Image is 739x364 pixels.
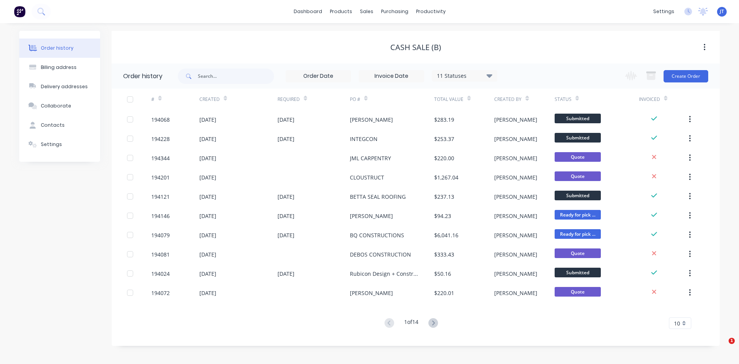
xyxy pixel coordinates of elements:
div: BQ CONSTRUCTIONS [350,231,404,239]
button: Create Order [664,70,708,82]
div: [DATE] [278,231,294,239]
div: [DATE] [278,116,294,124]
div: Billing address [41,64,77,71]
div: 194081 [151,250,170,258]
div: [DATE] [199,116,216,124]
input: Invoice Date [359,70,424,82]
div: [DATE] [278,212,294,220]
div: Cash Sale (B) [390,43,441,52]
div: Total Value [434,89,494,110]
div: INTEGCON [350,135,378,143]
div: [PERSON_NAME] [494,173,537,181]
div: 11 Statuses [432,72,497,80]
div: Status [555,96,572,103]
div: [PERSON_NAME] [494,154,537,162]
div: [DATE] [199,193,216,201]
div: $333.43 [434,250,454,258]
div: $237.13 [434,193,454,201]
div: PO # [350,96,360,103]
div: [PERSON_NAME] [494,231,537,239]
div: 194079 [151,231,170,239]
button: Billing address [19,58,100,77]
div: [DATE] [199,212,216,220]
div: [DATE] [199,154,216,162]
div: [PERSON_NAME] [494,212,537,220]
span: Ready for pick ... [555,229,601,239]
div: [PERSON_NAME] [494,135,537,143]
div: [PERSON_NAME] [494,250,537,258]
div: Invoiced [639,89,687,110]
span: Ready for pick ... [555,210,601,220]
div: $220.00 [434,154,454,162]
div: # [151,89,199,110]
div: Status [555,89,639,110]
div: Created [199,89,278,110]
div: $283.19 [434,116,454,124]
div: $220.01 [434,289,454,297]
span: 1 [729,338,735,344]
div: products [326,6,356,17]
div: Created By [494,89,554,110]
div: 194228 [151,135,170,143]
div: [DATE] [278,135,294,143]
img: Factory [14,6,25,17]
span: 10 [674,319,680,327]
input: Search... [198,69,274,84]
div: [DATE] [199,135,216,143]
button: Settings [19,135,100,154]
iframe: Intercom live chat [713,338,731,356]
button: Collaborate [19,96,100,116]
span: Submitted [555,114,601,123]
div: productivity [412,6,450,17]
div: JML CARPENTRY [350,154,391,162]
div: $253.37 [434,135,454,143]
span: Quote [555,171,601,181]
div: [DATE] [199,270,216,278]
div: Delivery addresses [41,83,88,90]
div: [PERSON_NAME] [494,193,537,201]
div: $94.23 [434,212,451,220]
div: Required [278,96,300,103]
div: [PERSON_NAME] [494,270,537,278]
div: [DATE] [199,250,216,258]
div: sales [356,6,377,17]
div: Settings [41,141,62,148]
div: [PERSON_NAME] [350,289,393,297]
div: # [151,96,154,103]
div: 194201 [151,173,170,181]
button: Order history [19,39,100,58]
div: [PERSON_NAME] [350,116,393,124]
span: Submitted [555,268,601,277]
div: settings [649,6,678,17]
div: 194121 [151,193,170,201]
div: Rubicon Design + Construct [350,270,419,278]
div: 194068 [151,116,170,124]
div: Invoiced [639,96,660,103]
div: $6,041.16 [434,231,458,239]
div: [PERSON_NAME] [494,116,537,124]
div: 194344 [151,154,170,162]
span: JT [720,8,724,15]
span: Quote [555,287,601,297]
div: 194146 [151,212,170,220]
div: 1 of 14 [404,318,418,329]
div: [DATE] [199,173,216,181]
button: Delivery addresses [19,77,100,96]
div: BETTA SEAL ROOFING [350,193,406,201]
div: DEBOS CONSTRUCTION [350,250,411,258]
div: 194072 [151,289,170,297]
div: [PERSON_NAME] [350,212,393,220]
span: Submitted [555,133,601,143]
input: Order Date [286,70,351,82]
a: dashboard [290,6,326,17]
div: $50.16 [434,270,451,278]
div: [DATE] [199,289,216,297]
div: Required [278,89,350,110]
div: Created By [494,96,522,103]
div: [DATE] [278,193,294,201]
div: purchasing [377,6,412,17]
div: Order history [41,45,74,52]
span: Quote [555,248,601,258]
div: PO # [350,89,434,110]
div: Contacts [41,122,65,129]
